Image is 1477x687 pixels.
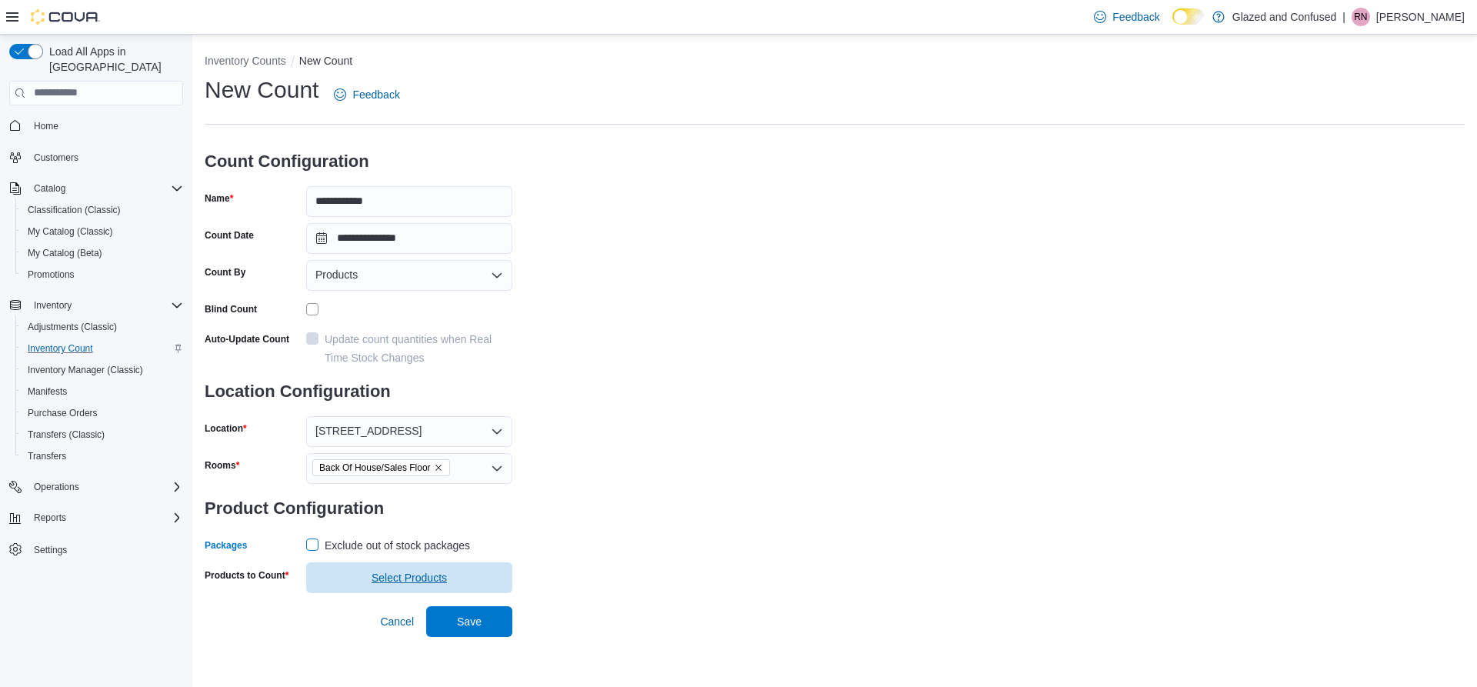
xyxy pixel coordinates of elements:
[28,321,117,333] span: Adjustments (Classic)
[352,87,399,102] span: Feedback
[28,296,183,315] span: Inventory
[1352,8,1370,26] div: Ryan Neverman
[22,382,73,401] a: Manifests
[1172,8,1205,25] input: Dark Mode
[22,201,127,219] a: Classification (Classic)
[28,509,72,527] button: Reports
[28,541,73,559] a: Settings
[15,338,189,359] button: Inventory Count
[205,55,286,67] button: Inventory Counts
[28,342,93,355] span: Inventory Count
[28,450,66,462] span: Transfers
[306,223,512,254] input: Press the down key to open a popover containing a calendar.
[491,462,503,475] button: Open list of options
[1342,8,1345,26] p: |
[205,484,512,533] h3: Product Configuration
[28,148,85,167] a: Customers
[22,447,183,465] span: Transfers
[325,536,470,555] div: Exclude out of stock packages
[3,476,189,498] button: Operations
[22,447,72,465] a: Transfers
[306,562,512,593] button: Select Products
[31,9,100,25] img: Cova
[205,569,288,582] label: Products to Count
[312,459,450,476] span: Back Of House/Sales Floor
[28,247,102,259] span: My Catalog (Beta)
[3,178,189,199] button: Catalog
[325,330,512,367] div: Update count quantities when Real Time Stock Changes
[22,318,183,336] span: Adjustments (Classic)
[15,221,189,242] button: My Catalog (Classic)
[28,204,121,216] span: Classification (Classic)
[15,359,189,381] button: Inventory Manager (Classic)
[15,402,189,424] button: Purchase Orders
[15,381,189,402] button: Manifests
[205,303,257,315] div: Blind Count
[28,116,183,135] span: Home
[315,422,422,440] span: [STREET_ADDRESS]
[205,333,289,345] label: Auto-Update Count
[1088,2,1165,32] a: Feedback
[22,318,123,336] a: Adjustments (Classic)
[22,339,183,358] span: Inventory Count
[205,137,512,186] h3: Count Configuration
[426,606,512,637] button: Save
[328,79,405,110] a: Feedback
[205,539,247,552] label: Packages
[28,539,183,559] span: Settings
[15,424,189,445] button: Transfers (Classic)
[28,148,183,167] span: Customers
[1354,8,1367,26] span: RN
[22,361,149,379] a: Inventory Manager (Classic)
[1232,8,1336,26] p: Glazed and Confused
[205,459,239,472] label: Rooms
[22,201,183,219] span: Classification (Classic)
[205,53,1465,72] nav: An example of EuiBreadcrumbs
[22,265,81,284] a: Promotions
[205,75,318,105] h1: New Count
[491,425,503,438] button: Open list of options
[22,404,183,422] span: Purchase Orders
[43,44,183,75] span: Load All Apps in [GEOGRAPHIC_DATA]
[15,242,189,264] button: My Catalog (Beta)
[28,478,85,496] button: Operations
[22,404,104,422] a: Purchase Orders
[28,429,105,441] span: Transfers (Classic)
[9,108,183,601] nav: Complex example
[3,295,189,316] button: Inventory
[22,222,119,241] a: My Catalog (Classic)
[3,538,189,560] button: Settings
[205,192,233,205] label: Name
[34,182,65,195] span: Catalog
[28,225,113,238] span: My Catalog (Classic)
[28,296,78,315] button: Inventory
[34,120,58,132] span: Home
[28,179,72,198] button: Catalog
[22,425,183,444] span: Transfers (Classic)
[15,445,189,467] button: Transfers
[34,481,79,493] span: Operations
[3,507,189,529] button: Reports
[319,460,431,475] span: Back Of House/Sales Floor
[15,264,189,285] button: Promotions
[434,463,443,472] button: Remove Back Of House/Sales Floor from selection in this group
[22,361,183,379] span: Inventory Manager (Classic)
[34,512,66,524] span: Reports
[28,478,183,496] span: Operations
[3,115,189,137] button: Home
[299,55,352,67] button: New Count
[28,385,67,398] span: Manifests
[22,222,183,241] span: My Catalog (Classic)
[15,316,189,338] button: Adjustments (Classic)
[315,265,358,284] span: Products
[491,269,503,282] button: Open list of options
[205,229,254,242] label: Count Date
[205,367,512,416] h3: Location Configuration
[3,146,189,168] button: Customers
[22,339,99,358] a: Inventory Count
[457,614,482,629] span: Save
[205,266,245,278] label: Count By
[380,614,414,629] span: Cancel
[28,179,183,198] span: Catalog
[22,425,111,444] a: Transfers (Classic)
